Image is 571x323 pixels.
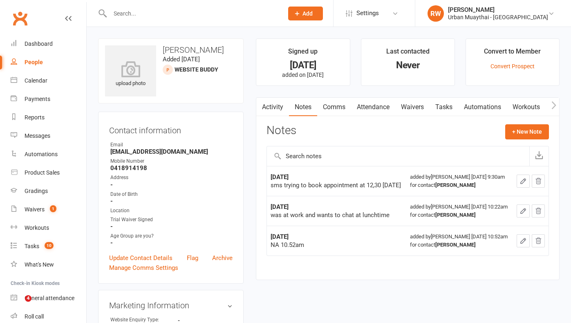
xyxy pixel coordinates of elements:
[107,8,278,19] input: Search...
[25,77,47,84] div: Calendar
[25,295,31,302] span: 4
[110,164,233,172] strong: 0418914198
[110,141,233,149] div: Email
[11,108,86,127] a: Reports
[110,239,233,247] strong: -
[50,205,56,212] span: 1
[288,46,318,61] div: Signed up
[395,98,430,117] a: Waivers
[428,5,444,22] div: RW
[11,35,86,53] a: Dashboard
[109,301,233,310] h3: Marketing Information
[11,127,86,145] a: Messages
[45,242,54,249] span: 10
[264,61,342,70] div: [DATE]
[11,237,86,256] a: Tasks 10
[25,295,74,301] div: General attendance
[110,148,233,155] strong: [EMAIL_ADDRESS][DOMAIN_NAME]
[25,151,58,157] div: Automations
[110,216,233,224] div: Trial Waiver Signed
[25,40,53,47] div: Dashboard
[109,123,233,135] h3: Contact information
[271,203,289,211] strong: [DATE]
[11,145,86,164] a: Automations
[430,98,458,117] a: Tasks
[110,223,233,230] strong: -
[410,211,509,219] div: for contact
[25,243,39,249] div: Tasks
[448,6,548,13] div: [PERSON_NAME]
[351,98,395,117] a: Attendance
[110,191,233,198] div: Date of Birth
[109,253,172,263] a: Update Contact Details
[11,289,86,307] a: General attendance kiosk mode
[110,157,233,165] div: Mobile Number
[266,124,296,139] h3: Notes
[110,232,233,240] div: Age Group are you?
[410,173,509,189] div: added by [PERSON_NAME] [DATE] 9:30am
[11,164,86,182] a: Product Sales
[317,98,351,117] a: Comms
[271,241,403,249] div: NA 10.52am
[212,253,233,263] a: Archive
[105,45,237,54] h3: [PERSON_NAME]
[8,295,28,315] iframe: Intercom live chat
[256,98,289,117] a: Activity
[25,261,54,268] div: What's New
[109,263,178,273] a: Manage Comms Settings
[410,233,509,249] div: added by [PERSON_NAME] [DATE] 10:52am
[271,181,403,189] div: sms trying to book appointment at 12,30 [DATE]
[105,61,156,88] div: upload photo
[110,174,233,182] div: Address
[435,182,476,188] strong: [PERSON_NAME]
[267,146,529,166] input: Search notes
[25,224,49,231] div: Workouts
[386,46,430,61] div: Last contacted
[11,200,86,219] a: Waivers 1
[271,211,403,219] div: was at work and wants to chat at lunchtime
[435,242,476,248] strong: [PERSON_NAME]
[288,7,323,20] button: Add
[187,253,198,263] a: Flag
[458,98,507,117] a: Automations
[11,90,86,108] a: Payments
[410,203,509,219] div: added by [PERSON_NAME] [DATE] 10:22am
[163,56,200,63] time: Added [DATE]
[356,4,379,22] span: Settings
[264,72,342,78] p: added on [DATE]
[25,169,60,176] div: Product Sales
[271,233,289,240] strong: [DATE]
[507,98,546,117] a: Workouts
[448,13,548,21] div: Urban Muaythai - [GEOGRAPHIC_DATA]
[175,66,218,73] span: Website Buddy
[271,173,289,181] strong: [DATE]
[369,61,447,70] div: Never
[25,132,50,139] div: Messages
[25,206,45,213] div: Waivers
[11,53,86,72] a: People
[435,212,476,218] strong: [PERSON_NAME]
[490,63,535,70] a: Convert Prospect
[25,59,43,65] div: People
[25,96,50,102] div: Payments
[110,197,233,205] strong: -
[11,72,86,90] a: Calendar
[505,124,549,139] button: + New Note
[302,10,313,17] span: Add
[25,114,45,121] div: Reports
[110,181,233,188] strong: -
[110,207,233,215] div: Location
[25,313,44,320] div: Roll call
[484,46,541,61] div: Convert to Member
[410,241,509,249] div: for contact
[11,182,86,200] a: Gradings
[25,188,48,194] div: Gradings
[11,219,86,237] a: Workouts
[410,181,509,189] div: for contact
[10,8,30,29] a: Clubworx
[289,98,317,117] a: Notes
[11,256,86,274] a: What's New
